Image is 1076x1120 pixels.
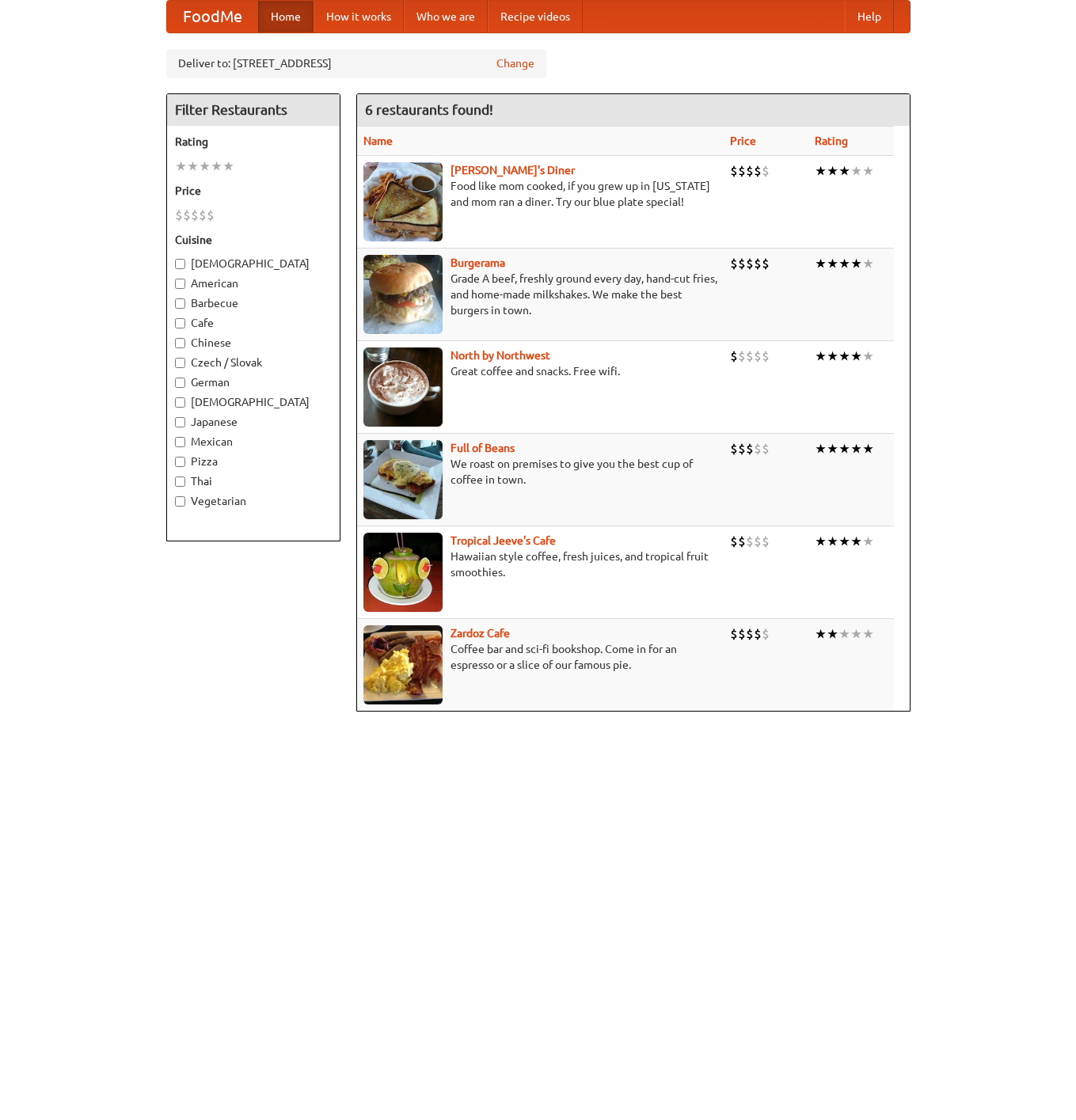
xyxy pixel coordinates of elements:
[451,256,505,269] b: Burgerama
[827,533,838,550] li: ★
[815,162,827,180] li: ★
[175,476,185,487] input: Thai
[827,347,838,365] li: ★
[175,279,185,289] input: American
[211,158,222,175] li: ★
[838,533,850,550] li: ★
[175,378,185,388] input: German
[850,625,862,643] li: ★
[730,135,756,147] a: Price
[827,162,838,180] li: ★
[738,533,746,550] li: $
[862,347,874,365] li: ★
[762,625,770,643] li: $
[862,533,874,550] li: ★
[451,534,556,547] a: Tropical Jeeve's Cafe
[738,162,746,180] li: $
[175,493,332,509] label: Vegetarian
[862,625,874,643] li: ★
[175,295,332,311] label: Barbecue
[175,335,332,351] label: Chinese
[365,102,493,117] ng-pluralize: 6 restaurants found!
[762,347,770,365] li: $
[175,374,332,390] label: German
[363,271,717,318] p: Grade A beef, freshly ground every day, hand-cut fries, and home-made milkshakes. We make the bes...
[222,158,234,175] li: ★
[738,625,746,643] li: $
[363,363,717,379] p: Great coffee and snacks. Free wifi.
[838,347,850,365] li: ★
[175,457,185,467] input: Pizza
[191,207,199,224] li: $
[815,533,827,550] li: ★
[850,255,862,272] li: ★
[175,397,185,408] input: [DEMOGRAPHIC_DATA]
[838,625,850,643] li: ★
[862,162,874,180] li: ★
[363,178,717,210] p: Food like mom cooked, if you grew up in [US_STATE] and mom ran a diner. Try our blue plate special!
[746,533,754,550] li: $
[730,440,738,457] li: $
[175,414,332,430] label: Japanese
[175,259,185,269] input: [DEMOGRAPHIC_DATA]
[167,94,340,126] h4: Filter Restaurants
[175,298,185,309] input: Barbecue
[363,135,393,147] a: Name
[363,549,717,580] p: Hawaiian style coffee, fresh juices, and tropical fruit smoothies.
[730,255,738,272] li: $
[815,347,827,365] li: ★
[363,625,443,704] img: zardoz.jpg
[746,347,754,365] li: $
[762,255,770,272] li: $
[175,434,332,450] label: Mexican
[850,533,862,550] li: ★
[175,338,185,348] input: Chinese
[838,255,850,272] li: ★
[815,135,848,147] a: Rating
[363,440,443,519] img: beans.jpg
[175,232,332,248] h5: Cuisine
[838,440,850,457] li: ★
[175,437,185,447] input: Mexican
[451,442,515,454] a: Full of Beans
[451,164,575,177] b: [PERSON_NAME]'s Diner
[175,417,185,427] input: Japanese
[827,255,838,272] li: ★
[762,162,770,180] li: $
[207,207,215,224] li: $
[762,533,770,550] li: $
[850,162,862,180] li: ★
[175,207,183,224] li: $
[754,440,762,457] li: $
[199,158,211,175] li: ★
[762,440,770,457] li: $
[730,347,738,365] li: $
[404,1,488,32] a: Who we are
[815,625,827,643] li: ★
[258,1,314,32] a: Home
[838,162,850,180] li: ★
[746,440,754,457] li: $
[451,349,550,362] a: North by Northwest
[738,347,746,365] li: $
[738,255,746,272] li: $
[827,625,838,643] li: ★
[187,158,199,175] li: ★
[746,162,754,180] li: $
[363,347,443,427] img: north.jpg
[363,162,443,241] img: sallys.jpg
[746,625,754,643] li: $
[754,533,762,550] li: $
[746,255,754,272] li: $
[175,473,332,489] label: Thai
[175,134,332,150] h5: Rating
[754,625,762,643] li: $
[815,255,827,272] li: ★
[488,1,583,32] a: Recipe videos
[175,394,332,410] label: [DEMOGRAPHIC_DATA]
[363,255,443,334] img: burgerama.jpg
[845,1,894,32] a: Help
